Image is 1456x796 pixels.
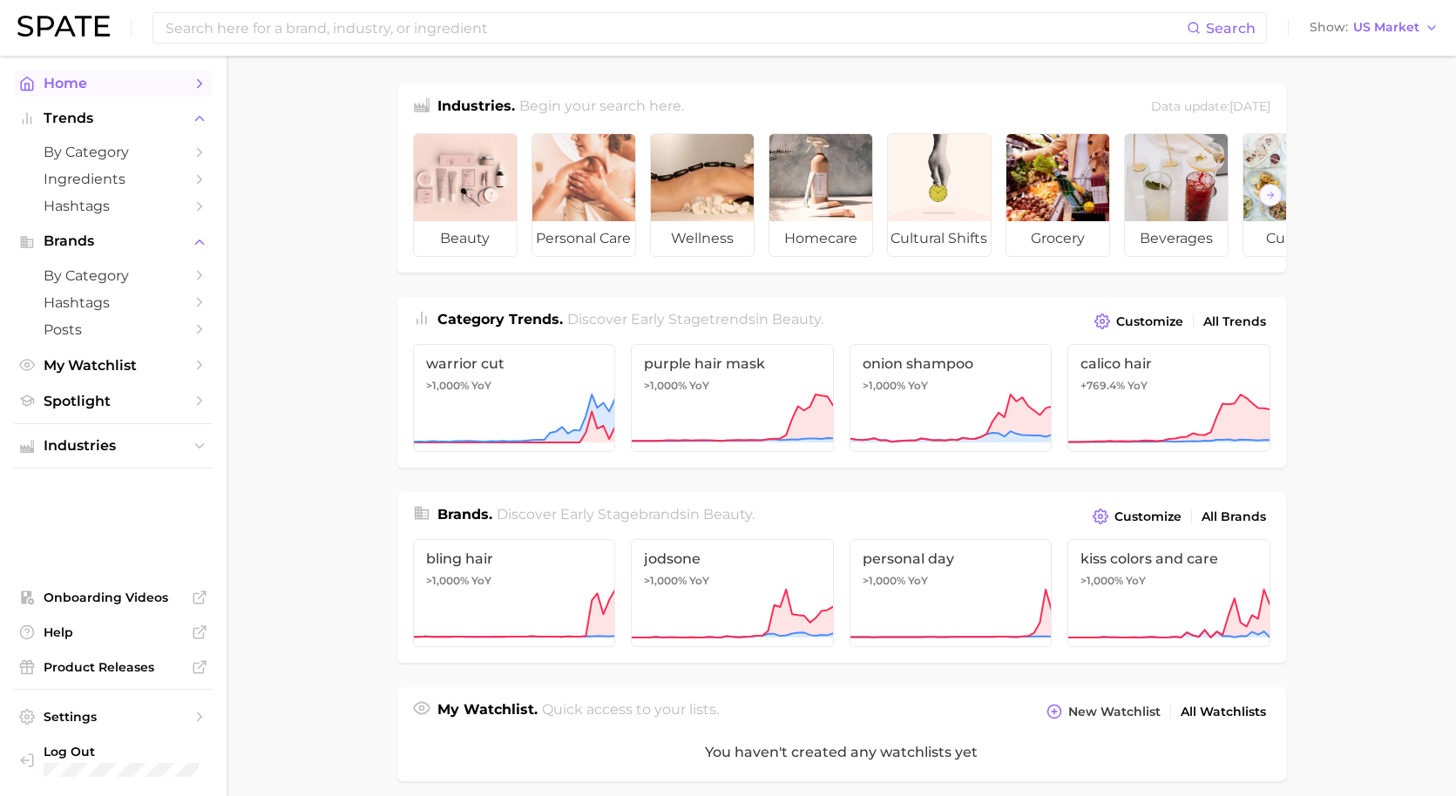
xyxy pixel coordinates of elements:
[17,16,110,37] img: SPATE
[14,584,213,610] a: Onboarding Videos
[1006,221,1109,256] span: grocery
[863,379,905,392] span: >1,000%
[1042,699,1164,724] button: New Watchlist
[44,709,183,725] span: Settings
[1199,310,1270,334] a: All Trends
[1353,23,1419,32] span: US Market
[44,393,183,409] span: Spotlight
[772,311,821,327] span: beauty
[44,111,183,126] span: Trends
[651,221,754,256] span: wellness
[14,739,213,782] a: Log out. Currently logged in with e-mail zeb@ultrapak.us.
[437,96,515,119] h1: Industries.
[1128,379,1148,393] span: YoY
[644,379,687,392] span: >1,000%
[413,539,616,647] a: bling hair>1,000% YoY
[1068,705,1161,719] span: New Watchlist
[44,744,199,759] span: Log Out
[1124,133,1229,257] a: beverages
[1090,309,1187,334] button: Customize
[532,133,636,257] a: personal care
[689,379,709,393] span: YoY
[1310,23,1348,32] span: Show
[908,574,928,588] span: YoY
[644,574,687,587] span: >1,000%
[519,96,684,119] h2: Begin your search here.
[426,574,469,587] span: >1,000%
[567,311,823,327] span: Discover Early Stage trends in .
[1243,221,1346,256] span: culinary
[426,550,603,567] span: bling hair
[532,221,635,256] span: personal care
[1088,504,1185,529] button: Customize
[1259,184,1282,206] button: Scroll Right
[44,267,183,284] span: by Category
[14,388,213,415] a: Spotlight
[769,133,873,257] a: homecare
[164,13,1187,43] input: Search here for a brand, industry, or ingredient
[14,192,213,219] a: Hashtags
[44,171,183,187] span: Ingredients
[471,379,491,393] span: YoY
[44,75,183,91] span: Home
[397,724,1286,781] div: You haven't created any watchlists yet
[1067,539,1270,647] a: kiss colors and care>1,000% YoY
[44,321,183,338] span: Posts
[1243,133,1347,257] a: culinary
[14,165,213,192] a: Ingredients
[14,619,213,645] a: Help
[44,590,183,605] span: Onboarding Videos
[414,221,517,256] span: beauty
[1080,574,1123,587] span: >1,000%
[14,70,213,97] a: Home
[14,316,213,343] a: Posts
[44,659,183,675] span: Product Releases
[14,228,213,254] button: Brands
[1176,700,1270,724] a: All Watchlists
[44,198,183,214] span: Hashtags
[1006,133,1110,257] a: grocery
[44,357,183,374] span: My Watchlist
[863,574,905,587] span: >1,000%
[44,624,183,640] span: Help
[44,294,183,311] span: Hashtags
[14,433,213,459] button: Industries
[689,574,709,588] span: YoY
[888,221,991,256] span: cultural shifts
[14,105,213,132] button: Trends
[542,699,719,724] h2: Quick access to your lists.
[1206,20,1256,37] span: Search
[1125,221,1228,256] span: beverages
[850,539,1053,647] a: personal day>1,000% YoY
[44,144,183,160] span: by Category
[1151,96,1270,119] div: Data update: [DATE]
[850,344,1053,452] a: onion shampoo>1,000% YoY
[44,438,183,454] span: Industries
[1080,379,1125,392] span: +769.4%
[497,506,755,523] span: Discover Early Stage brands in .
[14,289,213,316] a: Hashtags
[471,574,491,588] span: YoY
[14,352,213,379] a: My Watchlist
[14,138,213,165] a: by Category
[437,506,492,523] span: Brands .
[1202,509,1266,524] span: All Brands
[644,550,821,567] span: jodsone
[44,233,183,249] span: Brands
[14,654,213,680] a: Product Releases
[413,344,616,452] a: warrior cut>1,000% YoY
[631,539,834,647] a: jodsone>1,000% YoY
[1114,509,1182,524] span: Customize
[437,311,563,327] span: Category Trends .
[437,699,538,724] h1: My Watchlist.
[426,379,469,392] span: >1,000%
[908,379,928,393] span: YoY
[1203,314,1266,329] span: All Trends
[1067,344,1270,452] a: calico hair+769.4% YoY
[1197,505,1270,529] a: All Brands
[887,133,992,257] a: cultural shifts
[14,704,213,730] a: Settings
[413,133,518,257] a: beauty
[631,344,834,452] a: purple hair mask>1,000% YoY
[863,550,1040,567] span: personal day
